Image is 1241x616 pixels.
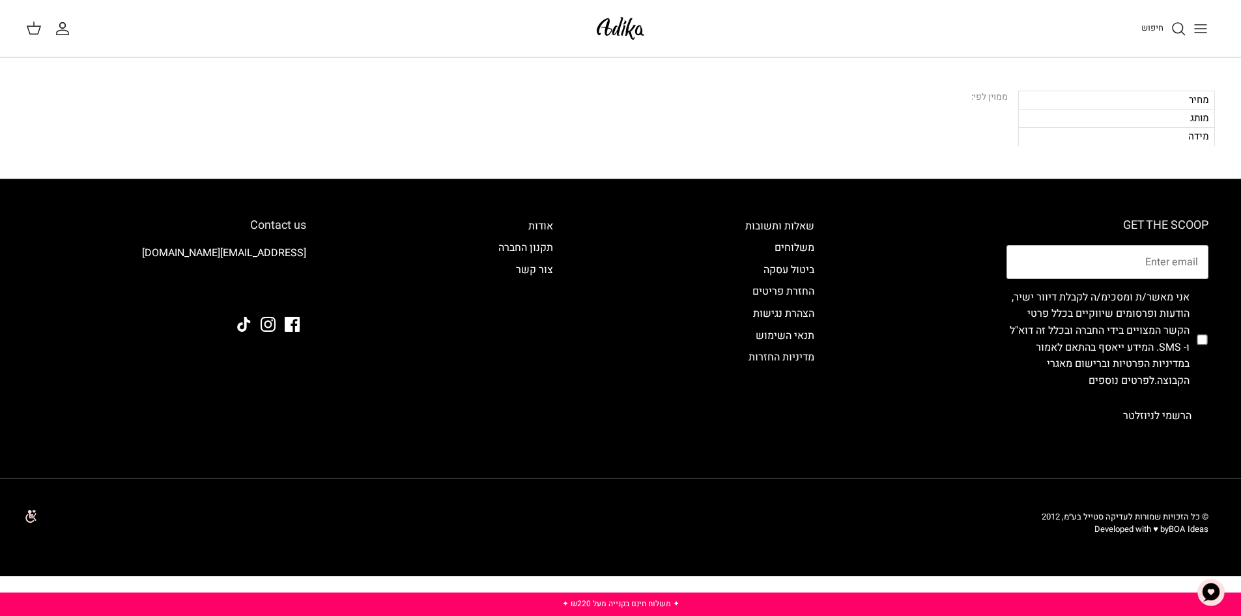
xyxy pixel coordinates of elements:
[33,218,306,233] h6: Contact us
[1141,22,1163,34] span: חיפוש
[1089,373,1154,389] a: לפרטים נוספים
[261,317,276,332] a: Instagram
[1018,91,1215,109] div: מחיר
[753,306,814,321] a: הצהרת נגישות
[55,21,76,37] a: החשבון שלי
[1191,573,1231,612] button: צ'אט
[1141,21,1186,37] a: חיפוש
[285,317,300,332] a: Facebook
[1186,14,1215,43] button: Toggle menu
[485,218,566,433] div: Secondary navigation
[763,262,814,278] a: ביטול עסקה
[749,349,814,365] a: מדיניות החזרות
[1018,109,1215,127] div: מותג
[1006,245,1208,279] input: Email
[516,262,553,278] a: צור קשר
[1042,523,1208,535] p: Developed with ♥ by
[752,284,814,299] a: החזרת פריטים
[1018,127,1215,145] div: מידה
[593,13,648,44] img: Adika IL
[1169,523,1208,535] a: BOA Ideas
[971,91,1008,105] div: ממוין לפי:
[236,317,251,332] a: Tiktok
[562,598,679,609] a: ✦ משלוח חינם בקנייה מעל ₪220 ✦
[756,328,814,344] a: תנאי השימוש
[528,218,553,234] a: אודות
[142,245,306,261] a: [EMAIL_ADDRESS][DOMAIN_NAME]
[10,498,46,534] img: accessibility_icon02.svg
[732,218,827,433] div: Secondary navigation
[1006,289,1190,390] label: אני מאשר/ת ומסכימ/ה לקבלת דיוור ישיר, הודעות ופרסומים שיווקיים בכלל פרטי הקשר המצויים בידי החברה ...
[1106,400,1208,432] button: הרשמי לניוזלטר
[270,282,306,299] img: Adika IL
[1042,510,1208,523] span: © כל הזכויות שמורות לעדיקה סטייל בע״מ, 2012
[498,240,553,256] a: תקנון החברה
[1006,218,1208,233] h6: GET THE SCOOP
[775,240,814,256] a: משלוחים
[745,218,814,234] a: שאלות ותשובות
